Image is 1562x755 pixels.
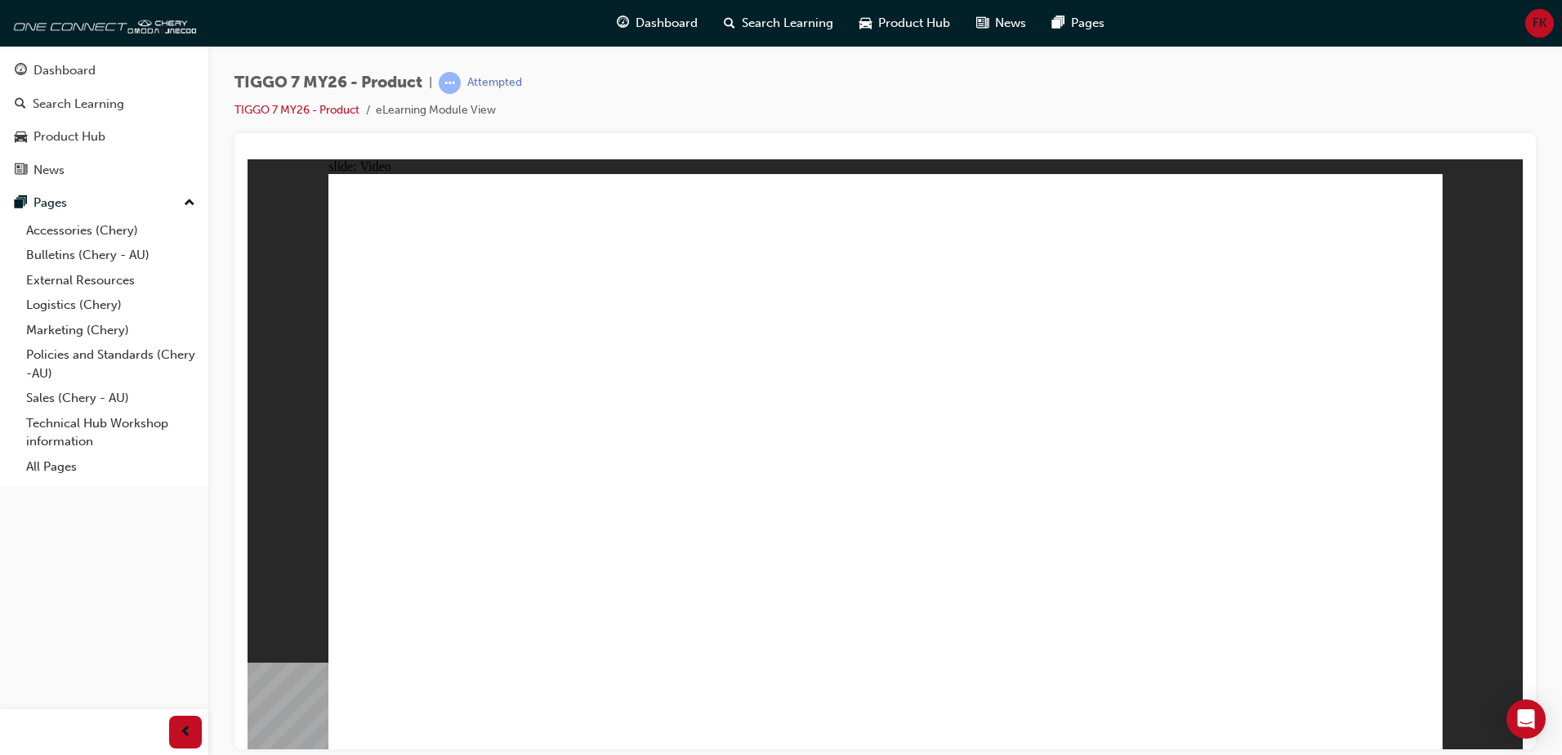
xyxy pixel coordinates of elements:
div: Dashboard [33,61,96,80]
div: Open Intercom Messenger [1506,699,1546,739]
a: Technical Hub Workshop information [20,411,202,454]
span: Product Hub [878,14,950,33]
a: Sales (Chery - AU) [20,386,202,411]
a: Logistics (Chery) [20,293,202,318]
img: oneconnect [8,7,196,39]
span: pages-icon [15,196,27,211]
span: pages-icon [1052,13,1064,34]
a: Marketing (Chery) [20,318,202,343]
div: News [33,161,65,180]
span: search-icon [724,13,735,34]
a: Product Hub [7,122,202,152]
span: Dashboard [636,14,698,33]
span: car-icon [15,130,27,145]
button: DashboardSearch LearningProduct HubNews [7,52,202,188]
span: search-icon [15,97,26,112]
div: Product Hub [33,127,105,146]
span: Search Learning [742,14,833,33]
a: Bulletins (Chery - AU) [20,243,202,268]
li: eLearning Module View [376,101,496,120]
span: guage-icon [15,64,27,78]
button: Pages [7,188,202,218]
span: news-icon [976,13,989,34]
a: news-iconNews [963,7,1039,40]
div: Attempted [467,75,522,91]
span: prev-icon [180,722,192,743]
span: Pages [1071,14,1105,33]
a: Policies and Standards (Chery -AU) [20,342,202,386]
a: Search Learning [7,89,202,119]
span: News [995,14,1026,33]
span: | [429,74,432,92]
span: up-icon [184,193,195,214]
a: search-iconSearch Learning [711,7,846,40]
a: Accessories (Chery) [20,218,202,243]
a: External Resources [20,268,202,293]
a: Dashboard [7,56,202,86]
a: All Pages [20,454,202,480]
div: Search Learning [33,95,124,114]
a: pages-iconPages [1039,7,1118,40]
span: FK [1533,14,1546,33]
span: TIGGO 7 MY26 - Product [234,74,422,92]
a: TIGGO 7 MY26 - Product [234,103,359,117]
span: news-icon [15,163,27,178]
a: car-iconProduct Hub [846,7,963,40]
span: car-icon [859,13,872,34]
span: guage-icon [617,13,629,34]
a: guage-iconDashboard [604,7,711,40]
button: FK [1525,9,1554,38]
a: News [7,155,202,185]
span: learningRecordVerb_ATTEMPT-icon [439,72,461,94]
div: Pages [33,194,67,212]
